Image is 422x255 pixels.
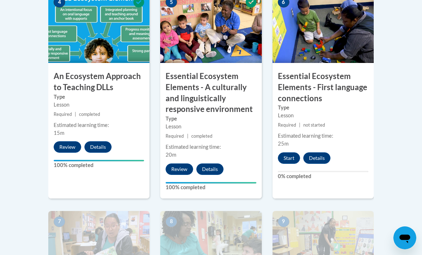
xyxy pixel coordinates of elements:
[187,133,188,139] span: |
[303,122,325,128] span: not started
[166,133,184,139] span: Required
[54,112,72,117] span: Required
[393,226,416,249] iframe: Button to launch messaging window
[166,216,177,227] span: 8
[303,152,330,164] button: Details
[54,130,64,136] span: 15m
[299,122,300,128] span: |
[278,141,289,147] span: 25m
[54,101,144,109] div: Lesson
[166,152,176,158] span: 20m
[166,182,256,183] div: Your progress
[54,160,144,161] div: Your progress
[166,123,256,131] div: Lesson
[84,141,112,153] button: Details
[196,163,224,175] button: Details
[79,112,100,117] span: completed
[278,104,368,112] label: Type
[278,216,289,227] span: 9
[166,143,256,151] div: Estimated learning time:
[54,161,144,169] label: 100% completed
[166,163,193,175] button: Review
[160,71,261,115] h3: Essential Ecosystem Elements - A culturally and linguistically responsive environment
[75,112,76,117] span: |
[278,172,368,180] label: 0% completed
[273,71,374,104] h3: Essential Ecosystem Elements - First language connections
[54,216,65,227] span: 7
[278,112,368,119] div: Lesson
[166,115,256,123] label: Type
[54,121,144,129] div: Estimated learning time:
[54,93,144,101] label: Type
[54,141,81,153] button: Review
[278,132,368,140] div: Estimated learning time:
[278,152,300,164] button: Start
[166,183,256,191] label: 100% completed
[48,71,149,93] h3: An Ecosystem Approach to Teaching DLLs
[191,133,212,139] span: completed
[278,122,296,128] span: Required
